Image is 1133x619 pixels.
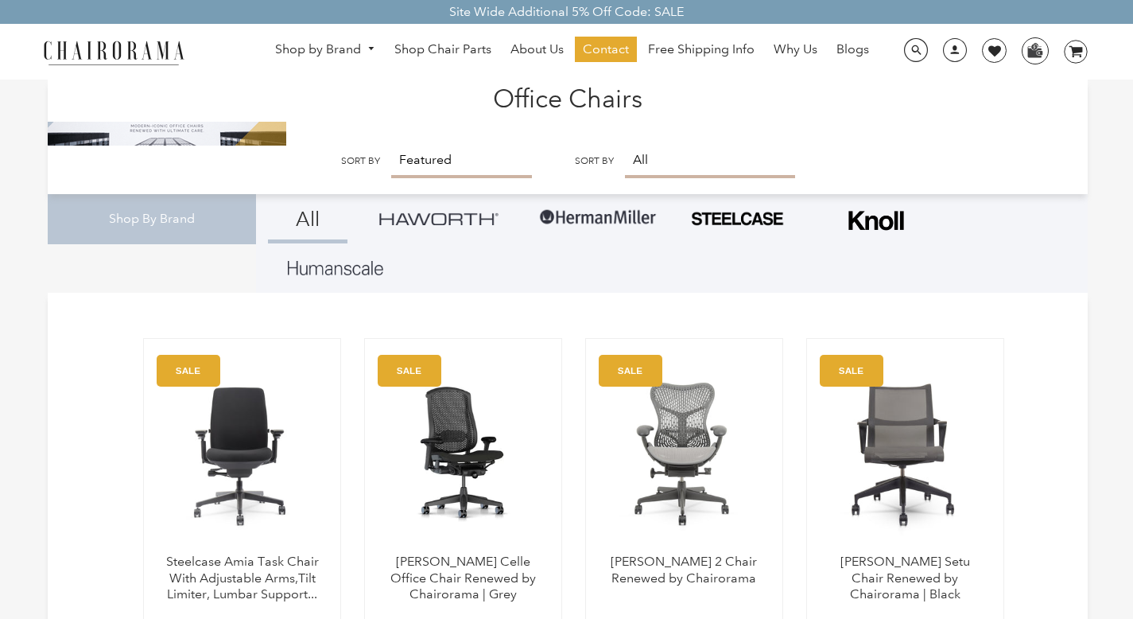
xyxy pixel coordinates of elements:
a: [PERSON_NAME] 2 Chair Renewed by Chairorama [611,554,757,586]
h1: Office Chairs [64,80,1072,114]
span: Why Us [774,41,817,58]
a: Herman Miller Setu Chair Renewed by Chairorama | Black - chairorama Herman Miller Setu Chair Rene... [823,355,987,554]
a: Herman Miller Celle Office Chair Renewed by Chairorama | Grey - chairorama Herman Miller Celle Of... [381,355,545,554]
text: SALE [839,365,863,376]
img: Herman Miller Celle Office Chair Renewed by Chairorama | Grey - chairorama [381,355,545,554]
label: Sort by [341,155,380,167]
div: Shop By Brand [48,194,256,244]
a: Why Us [766,37,825,62]
a: Shop Chair Parts [386,37,499,62]
nav: DesktopNavigation [261,37,884,66]
label: Sort by [575,155,614,167]
a: Free Shipping Info [640,37,762,62]
img: Group-1.png [538,194,658,242]
span: Free Shipping Info [648,41,755,58]
span: Contact [583,41,629,58]
span: Shop Chair Parts [394,41,491,58]
a: Blogs [828,37,877,62]
img: Layer_1_1.png [288,261,383,275]
a: Contact [575,37,637,62]
img: Herman Miller Mirra 2 Chair Renewed by Chairorama - chairorama [602,355,766,554]
a: [PERSON_NAME] Celle Office Chair Renewed by Chairorama | Grey [390,554,536,602]
a: All [268,194,347,243]
span: Blogs [836,41,869,58]
img: Herman Miller Setu Chair Renewed by Chairorama | Black - chairorama [823,355,987,554]
img: WhatsApp_Image_2024-07-12_at_16.23.01.webp [1022,38,1047,62]
text: SALE [618,365,642,376]
text: SALE [176,365,200,376]
a: Steelcase Amia Task Chair With Adjustable Arms,Tilt Limiter, Lumbar Support... [166,554,319,602]
img: PHOTO-2024-07-09-00-53-10-removebg-preview.png [689,210,785,228]
a: Herman Miller Mirra 2 Chair Renewed by Chairorama - chairorama Herman Miller Mirra 2 Chair Renewe... [602,355,766,554]
span: About Us [510,41,564,58]
a: [PERSON_NAME] Setu Chair Renewed by Chairorama | Black [840,554,970,602]
a: Amia Chair by chairorama.com Renewed Amia Chair chairorama.com [160,355,324,554]
img: Frame_4.png [844,200,908,241]
a: About Us [502,37,572,62]
text: SALE [397,365,421,376]
a: Shop by Brand [267,37,383,62]
img: chairorama [34,38,193,66]
img: Group_4be16a4b-c81a-4a6e-a540-764d0a8faf6e.png [379,212,499,224]
img: Amia Chair by chairorama.com [160,355,324,554]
